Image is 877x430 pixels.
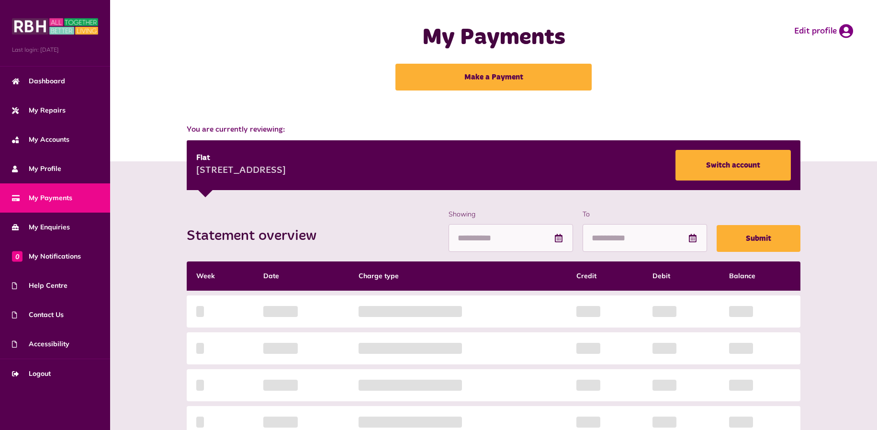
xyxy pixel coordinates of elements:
[12,339,69,349] span: Accessibility
[794,24,853,38] a: Edit profile
[12,251,81,261] span: My Notifications
[12,17,98,36] img: MyRBH
[675,150,791,181] a: Switch account
[12,76,65,86] span: Dashboard
[12,251,22,261] span: 0
[12,193,72,203] span: My Payments
[12,105,66,115] span: My Repairs
[12,369,51,379] span: Logout
[312,24,676,52] h1: My Payments
[395,64,592,91] a: Make a Payment
[12,164,61,174] span: My Profile
[196,164,286,178] div: [STREET_ADDRESS]
[12,135,69,145] span: My Accounts
[12,310,64,320] span: Contact Us
[12,281,67,291] span: Help Centre
[187,124,800,136] span: You are currently reviewing:
[12,222,70,232] span: My Enquiries
[196,152,286,164] div: Flat
[12,45,98,54] span: Last login: [DATE]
